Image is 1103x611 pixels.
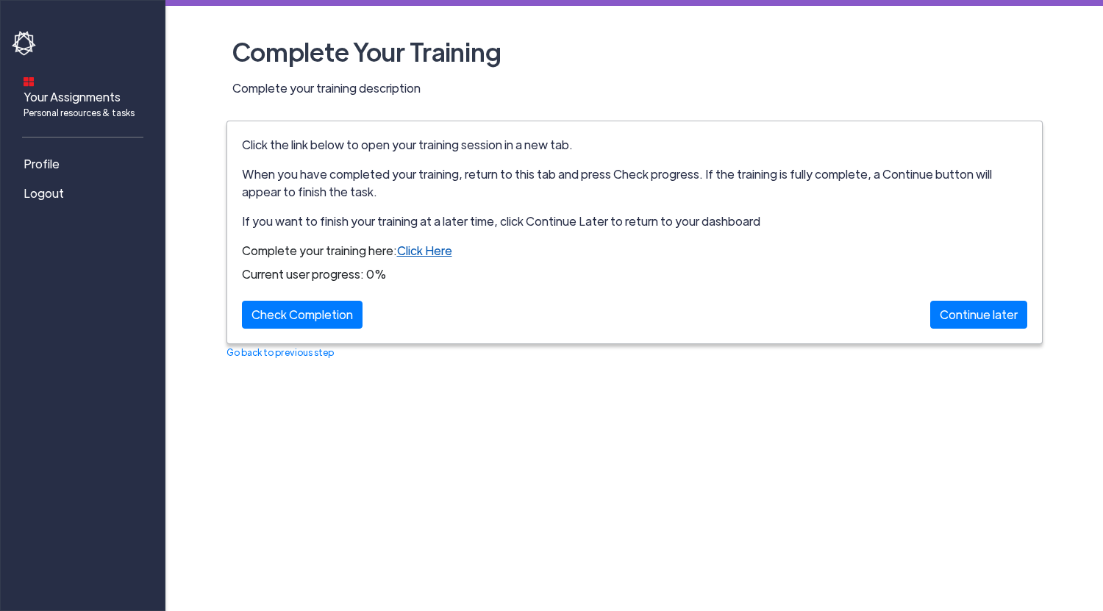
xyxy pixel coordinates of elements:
[242,265,1027,283] div: Current user progress: 0%
[24,76,34,87] img: dashboard-icon.svg
[24,106,135,119] span: Personal resources & tasks
[12,31,38,56] img: havoc-shield-logo-white.png
[12,179,159,208] a: Logout
[242,212,1027,230] p: If you want to finish your training at a later time, click Continue Later to return to your dashb...
[24,155,60,173] span: Profile
[242,136,1027,154] p: Click the link below to open your training session in a new tab.
[12,67,159,125] a: Your AssignmentsPersonal resources & tasks
[397,243,452,258] a: Click Here
[226,29,1043,74] h2: Complete Your Training
[12,149,159,179] a: Profile
[242,165,1027,201] p: When you have completed your training, return to this tab and press Check progress. If the traini...
[24,185,64,202] span: Logout
[24,88,135,119] span: Your Assignments
[226,346,334,358] a: Go back to previous step
[930,301,1027,329] div: Continue later
[242,242,1027,260] div: Complete your training here:
[242,301,363,329] div: Check Completion
[232,79,1043,97] p: Complete your training description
